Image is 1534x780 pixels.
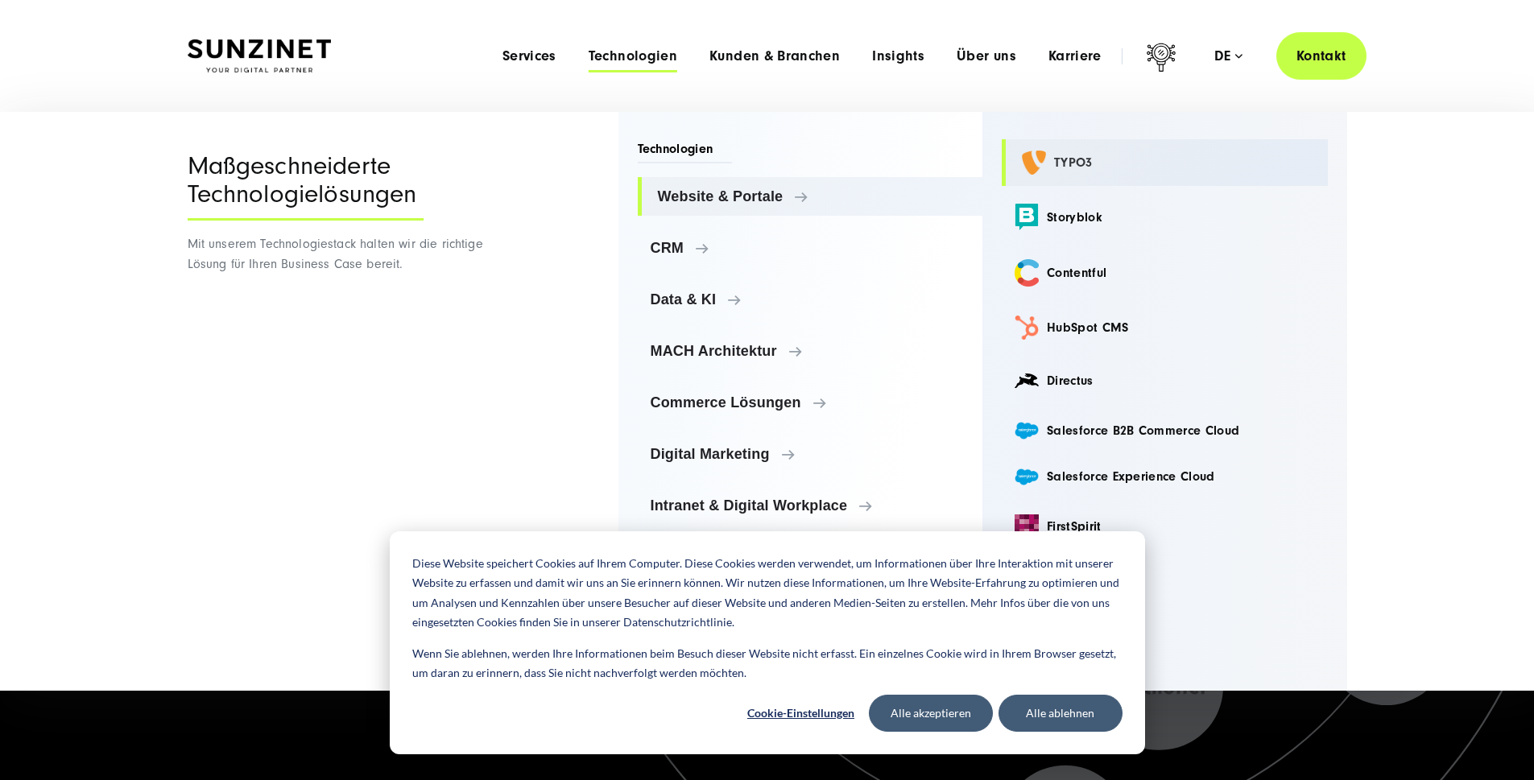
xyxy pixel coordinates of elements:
[638,332,983,370] a: MACH Architektur
[1002,556,1328,603] a: Elasticsearch
[638,486,983,525] a: Intranet & Digital Workplace
[1048,48,1102,64] a: Karriere
[739,695,863,732] button: Cookie-Einstellungen
[188,234,490,274] p: Mit unserem Technologiestack halten wir die richtige Lösung für Ihren Business Case bereit.
[1002,411,1328,450] a: Salesforce B2B Commerce Cloud
[651,240,970,256] span: CRM
[957,48,1016,64] a: Über uns
[638,435,983,473] a: Digital Marketing
[651,343,970,359] span: MACH Architektur
[651,446,970,462] span: Digital Marketing
[589,48,677,64] a: Technologien
[999,695,1123,732] button: Alle ablehnen
[638,229,983,267] a: CRM
[638,383,983,422] a: Commerce Lösungen
[188,152,424,221] div: Maßgeschneiderte Technologielösungen
[1002,139,1328,186] a: TYPO3
[1002,248,1328,298] a: Contentful
[1276,32,1367,80] a: Kontakt
[188,39,331,73] img: SUNZINET Full Service Digital Agentur
[1002,457,1328,497] a: Salesforce Experience Cloud
[651,497,970,514] span: Intranet & Digital Workplace
[412,554,1123,633] p: Diese Website speichert Cookies auf Ihrem Computer. Diese Cookies werden verwendet, um Informatio...
[1002,609,1328,656] a: Symfony
[1002,357,1328,404] a: Directus
[658,188,970,204] span: Website & Portale
[651,394,970,411] span: Commerce Lösungen
[1002,503,1328,550] a: FirstSpirit
[1002,192,1328,241] a: Storyblok
[638,280,983,319] a: Data & KI
[638,177,983,216] a: Website & Portale
[709,48,840,64] a: Kunden & Branchen
[872,48,924,64] a: Insights
[502,48,556,64] a: Services
[1002,304,1328,351] a: HubSpot CMS
[412,644,1123,683] p: Wenn Sie ablehnen, werden Ihre Informationen beim Besuch dieser Website nicht erfasst. Ein einzel...
[1214,48,1242,64] div: de
[638,140,733,163] span: Technologien
[390,531,1145,754] div: Cookie banner
[651,291,970,307] span: Data & KI
[869,695,993,732] button: Alle akzeptieren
